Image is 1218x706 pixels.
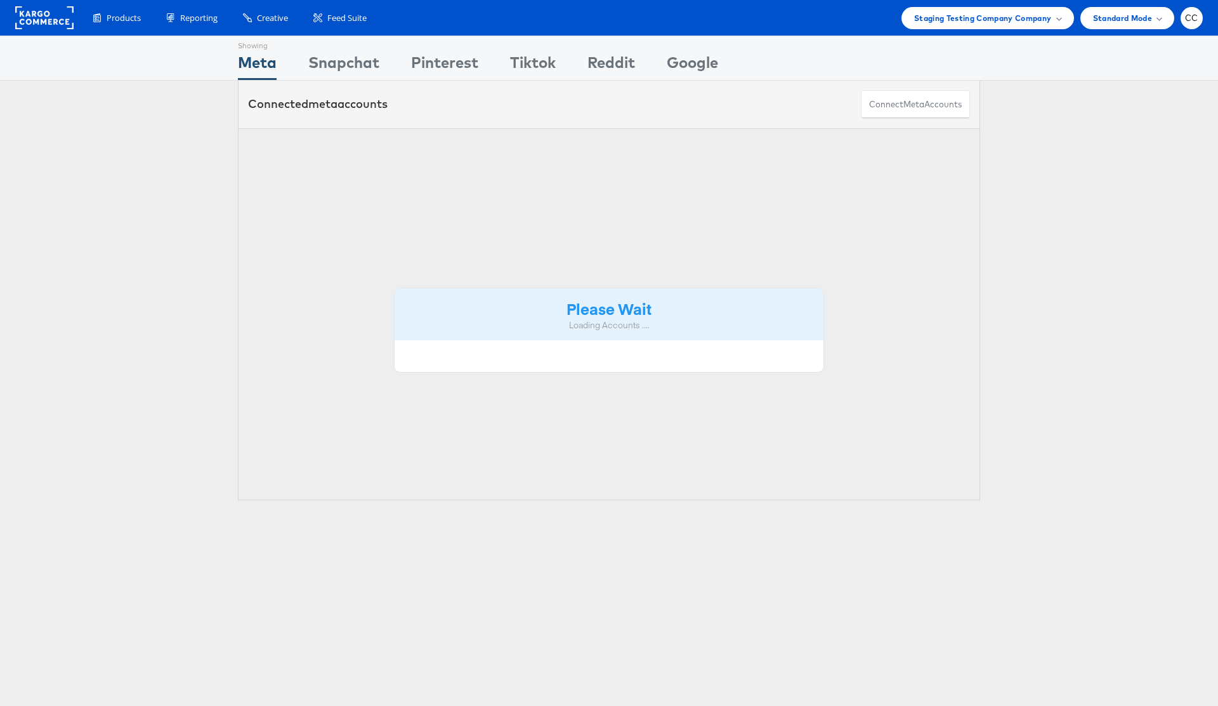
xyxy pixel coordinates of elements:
[238,51,277,80] div: Meta
[404,319,814,331] div: Loading Accounts ....
[1093,11,1152,25] span: Standard Mode
[587,51,635,80] div: Reddit
[327,12,367,24] span: Feed Suite
[510,51,556,80] div: Tiktok
[667,51,718,80] div: Google
[914,11,1052,25] span: Staging Testing Company Company
[861,90,970,119] button: ConnectmetaAccounts
[248,96,388,112] div: Connected accounts
[107,12,141,24] span: Products
[238,36,277,51] div: Showing
[903,98,924,110] span: meta
[257,12,288,24] span: Creative
[308,51,379,80] div: Snapchat
[308,97,337,111] span: meta
[1185,14,1198,22] span: CC
[180,12,218,24] span: Reporting
[411,51,478,80] div: Pinterest
[566,298,652,319] strong: Please Wait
